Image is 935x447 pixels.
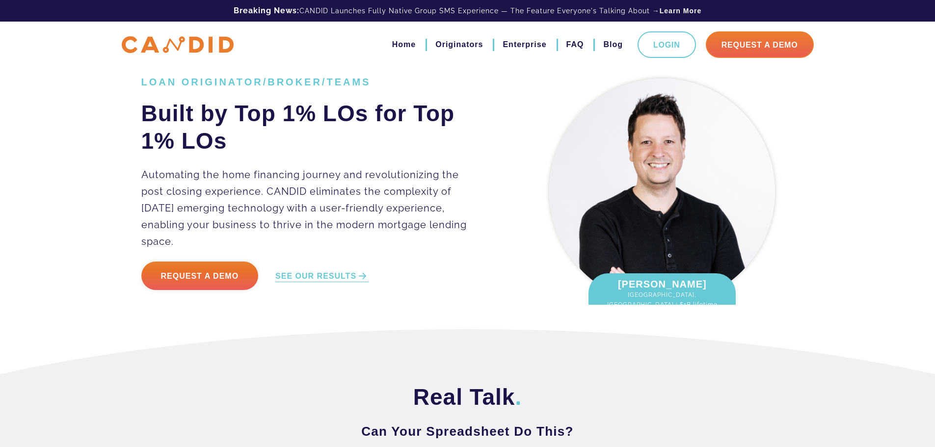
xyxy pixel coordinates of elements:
[588,273,736,324] div: [PERSON_NAME]
[141,383,794,411] h2: Real Talk
[275,271,369,282] a: SEE OUR RESULTS
[603,36,623,53] a: Blog
[141,76,481,88] h1: LOAN ORIGINATOR/BROKER/TEAMS
[503,36,546,53] a: Enterprise
[392,36,416,53] a: Home
[234,6,299,15] b: Breaking News:
[660,6,701,16] a: Learn More
[598,290,726,319] span: [GEOGRAPHIC_DATA], [GEOGRAPHIC_DATA] | $1B lifetime fundings
[515,384,522,410] span: .
[141,262,259,290] a: Request a Demo
[706,31,814,58] a: Request A Demo
[638,31,696,58] a: Login
[566,36,584,53] a: FAQ
[122,36,234,53] img: CANDID APP
[141,100,481,155] h2: Built by Top 1% LOs for Top 1% LOs
[435,36,483,53] a: Originators
[141,166,481,250] p: Automating the home financing journey and revolutionizing the post closing experience. CANDID eli...
[141,422,794,440] h3: Can Your Spreadsheet Do This?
